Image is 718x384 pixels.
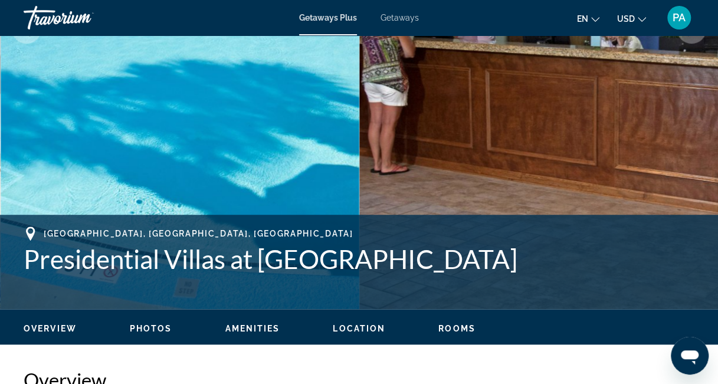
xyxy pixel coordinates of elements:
[24,244,694,274] h1: Presidential Villas at [GEOGRAPHIC_DATA]
[299,13,357,22] a: Getaways Plus
[333,323,385,334] button: Location
[225,323,280,334] button: Amenities
[671,337,709,375] iframe: Button to launch messaging window
[438,323,476,334] button: Rooms
[617,14,635,24] span: USD
[24,324,77,333] span: Overview
[130,324,172,333] span: Photos
[24,323,77,334] button: Overview
[577,14,588,24] span: en
[44,229,353,238] span: [GEOGRAPHIC_DATA], [GEOGRAPHIC_DATA], [GEOGRAPHIC_DATA]
[617,10,646,27] button: Change currency
[130,323,172,334] button: Photos
[333,324,385,333] span: Location
[438,324,476,333] span: Rooms
[673,12,686,24] span: PA
[381,13,419,22] a: Getaways
[225,324,280,333] span: Amenities
[577,10,599,27] button: Change language
[664,5,694,30] button: User Menu
[24,2,142,33] a: Travorium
